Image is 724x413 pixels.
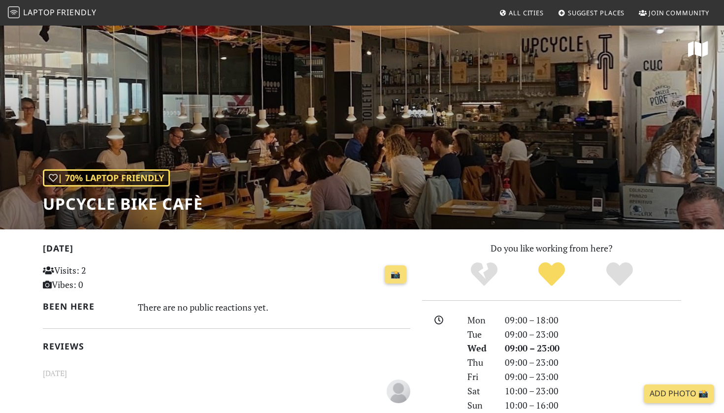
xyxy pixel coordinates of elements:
img: LaptopFriendly [8,6,20,18]
a: Suggest Places [554,4,629,22]
div: Definitely! [586,261,654,288]
h2: Reviews [43,341,410,351]
a: Add Photo 📸 [644,384,714,403]
div: Mon [461,313,499,327]
a: Join Community [635,4,713,22]
div: 09:00 – 23:00 [499,327,687,342]
div: Fri [461,370,499,384]
img: blank-535327c66bd565773addf3077783bbfce4b00ec00e9fd257753287c682c7fa38.png [387,380,410,403]
h1: Upcycle Bike Cafè [43,194,203,213]
span: Anonymous [387,384,410,396]
div: Sun [461,398,499,413]
p: Do you like working from here? [422,241,681,255]
div: Wed [461,341,499,355]
span: Suggest Places [568,8,625,17]
small: [DATE] [37,367,416,380]
div: Thu [461,355,499,370]
div: 10:00 – 16:00 [499,398,687,413]
p: Visits: 2 Vibes: 0 [43,263,158,292]
a: All Cities [495,4,548,22]
h2: [DATE] [43,243,410,257]
div: 10:00 – 23:00 [499,384,687,398]
span: Friendly [57,7,96,18]
div: There are no public reactions yet. [138,299,411,315]
h2: Been here [43,301,126,312]
div: Tue [461,327,499,342]
span: All Cities [509,8,544,17]
div: | 70% Laptop Friendly [43,169,170,187]
div: No [450,261,518,288]
div: 09:00 – 18:00 [499,313,687,327]
div: 09:00 – 23:00 [499,355,687,370]
a: LaptopFriendly LaptopFriendly [8,4,97,22]
a: 📸 [385,265,406,284]
div: Yes [518,261,586,288]
span: Join Community [649,8,709,17]
span: Laptop [23,7,55,18]
div: Sat [461,384,499,398]
div: 09:00 – 23:00 [499,341,687,355]
div: 09:00 – 23:00 [499,370,687,384]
